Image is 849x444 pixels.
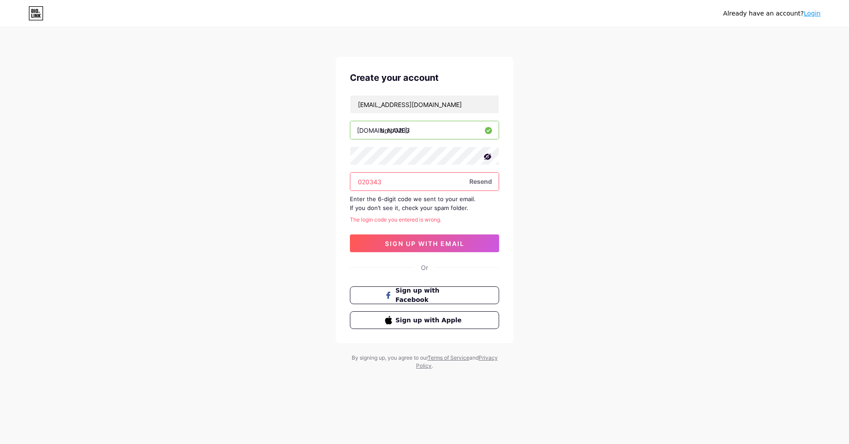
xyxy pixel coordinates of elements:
span: sign up with email [385,240,464,247]
div: Or [421,263,428,272]
span: Sign up with Apple [396,316,464,325]
button: Sign up with Apple [350,311,499,329]
a: Terms of Service [428,354,469,361]
span: Resend [469,177,492,186]
input: username [350,121,499,139]
div: Already have an account? [723,9,821,18]
input: Email [350,95,499,113]
button: sign up with email [350,234,499,252]
a: Login [804,10,821,17]
div: The login code you entered is wrong. [350,216,499,224]
input: Paste login code [350,173,499,190]
div: [DOMAIN_NAME]/ [357,126,409,135]
div: By signing up, you agree to our and . [349,354,500,370]
div: Create your account [350,71,499,84]
button: Sign up with Facebook [350,286,499,304]
div: Enter the 6-digit code we sent to your email. If you don’t see it, check your spam folder. [350,194,499,212]
span: Sign up with Facebook [396,286,464,305]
